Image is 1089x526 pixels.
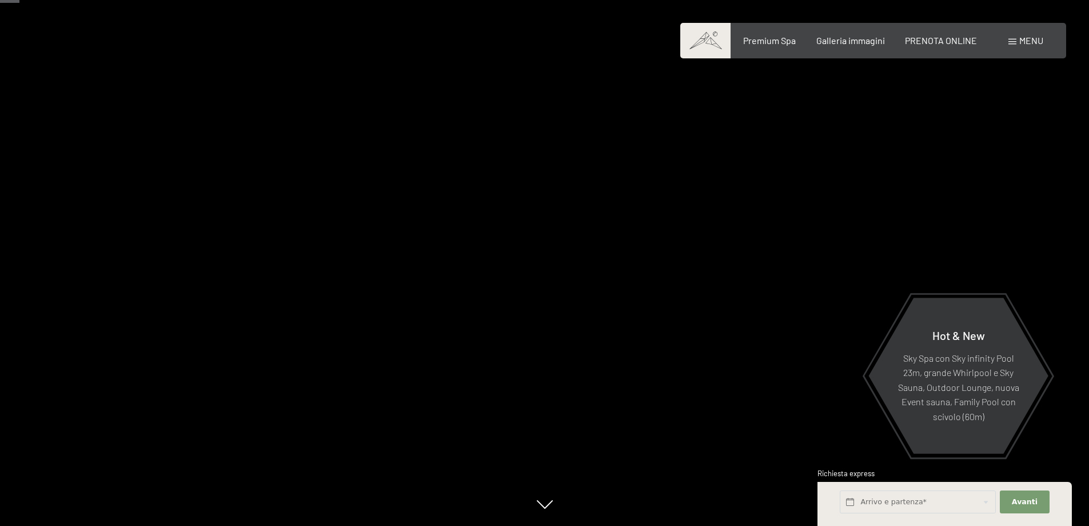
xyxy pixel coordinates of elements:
a: Premium Spa [743,35,796,46]
span: Avanti [1012,497,1038,507]
span: Richiesta express [817,469,875,478]
button: Avanti [1000,491,1049,514]
span: Menu [1019,35,1043,46]
span: Hot & New [932,328,985,342]
a: Galleria immagini [816,35,885,46]
a: Hot & New Sky Spa con Sky infinity Pool 23m, grande Whirlpool e Sky Sauna, Outdoor Lounge, nuova ... [868,297,1049,454]
p: Sky Spa con Sky infinity Pool 23m, grande Whirlpool e Sky Sauna, Outdoor Lounge, nuova Event saun... [896,350,1020,424]
a: PRENOTA ONLINE [905,35,977,46]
